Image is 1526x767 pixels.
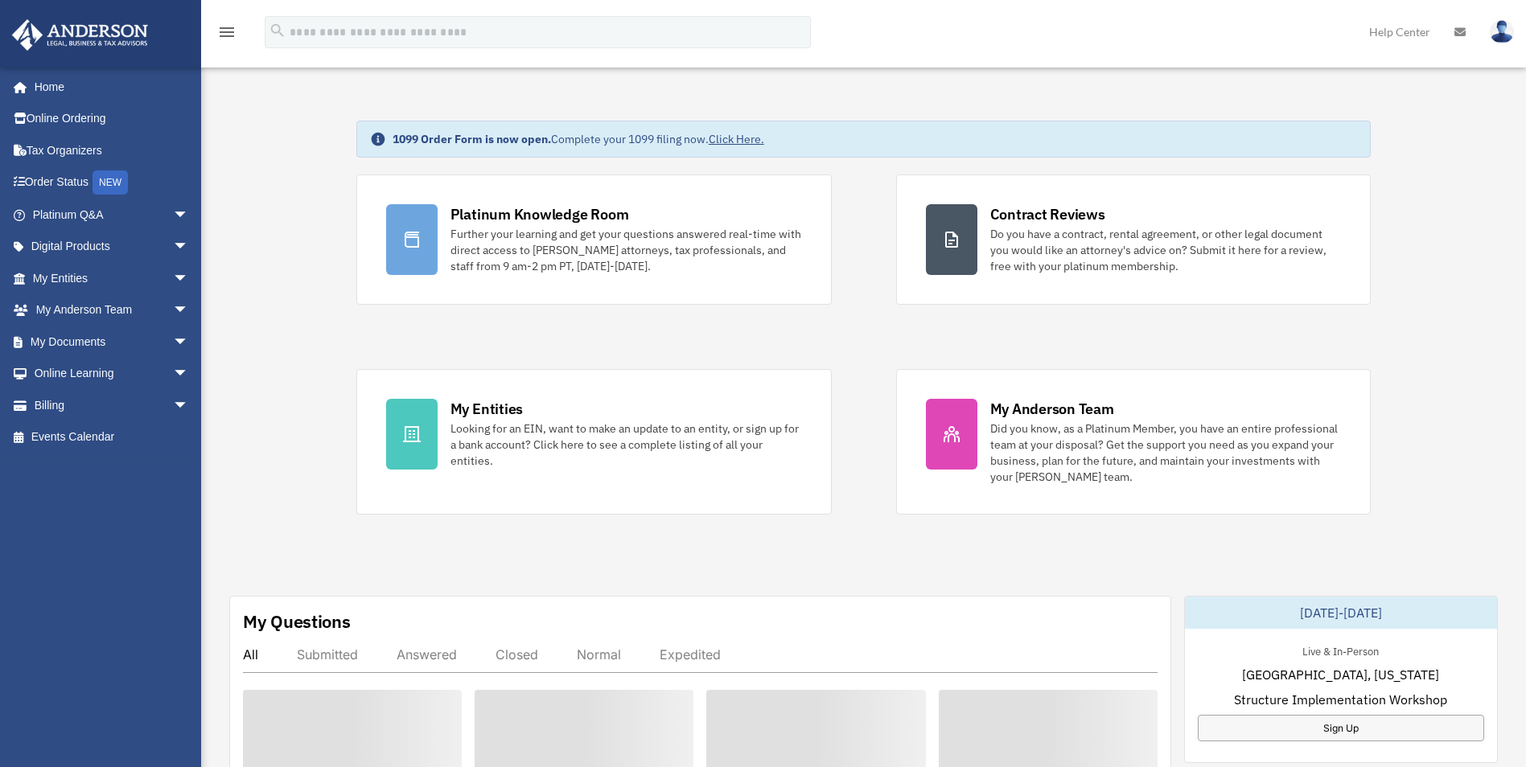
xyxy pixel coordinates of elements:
[11,166,213,199] a: Order StatusNEW
[1242,665,1439,684] span: [GEOGRAPHIC_DATA], [US_STATE]
[1289,642,1392,658] div: Live & In-Person
[450,420,802,469] div: Looking for an EIN, want to make an update to an entity, or sign up for a bank account? Click her...
[1185,597,1497,629] div: [DATE]-[DATE]
[11,103,213,135] a: Online Ordering
[356,369,832,515] a: My Entities Looking for an EIN, want to make an update to an entity, or sign up for a bank accoun...
[896,174,1372,305] a: Contract Reviews Do you have a contract, rental agreement, or other legal document you would like...
[173,389,205,422] span: arrow_drop_down
[393,131,764,147] div: Complete your 1099 filing now.
[173,294,205,327] span: arrow_drop_down
[11,262,213,294] a: My Entitiesarrow_drop_down
[990,399,1114,419] div: My Anderson Team
[11,421,213,453] a: Events Calendar
[173,358,205,391] span: arrow_drop_down
[11,71,205,103] a: Home
[1198,715,1484,741] a: Sign Up
[1490,20,1514,43] img: User Pic
[990,204,1105,224] div: Contract Reviews
[173,199,205,232] span: arrow_drop_down
[11,326,213,358] a: My Documentsarrow_drop_down
[11,199,213,231] a: Platinum Q&Aarrow_drop_down
[93,170,128,195] div: NEW
[990,226,1342,274] div: Do you have a contract, rental agreement, or other legal document you would like an attorney's ad...
[7,19,153,51] img: Anderson Advisors Platinum Portal
[269,22,286,39] i: search
[393,132,551,146] strong: 1099 Order Form is now open.
[173,231,205,264] span: arrow_drop_down
[297,646,358,662] div: Submitted
[496,646,538,662] div: Closed
[11,231,213,263] a: Digital Productsarrow_drop_down
[11,134,213,166] a: Tax Organizers
[11,389,213,421] a: Billingarrow_drop_down
[356,174,832,305] a: Platinum Knowledge Room Further your learning and get your questions answered real-time with dire...
[1234,690,1447,709] span: Structure Implementation Workshop
[11,294,213,326] a: My Anderson Teamarrow_drop_down
[709,132,764,146] a: Click Here.
[217,23,237,42] i: menu
[660,646,721,662] div: Expedited
[243,646,258,662] div: All
[11,358,213,390] a: Online Learningarrow_drop_down
[217,28,237,42] a: menu
[243,609,351,634] div: My Questions
[990,420,1342,485] div: Did you know, as a Platinum Member, you have an entire professional team at your disposal? Get th...
[450,399,523,419] div: My Entities
[397,646,457,662] div: Answered
[450,226,802,274] div: Further your learning and get your questions answered real-time with direct access to [PERSON_NAM...
[896,369,1372,515] a: My Anderson Team Did you know, as a Platinum Member, you have an entire professional team at your...
[173,262,205,295] span: arrow_drop_down
[173,326,205,359] span: arrow_drop_down
[577,646,621,662] div: Normal
[450,204,629,224] div: Platinum Knowledge Room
